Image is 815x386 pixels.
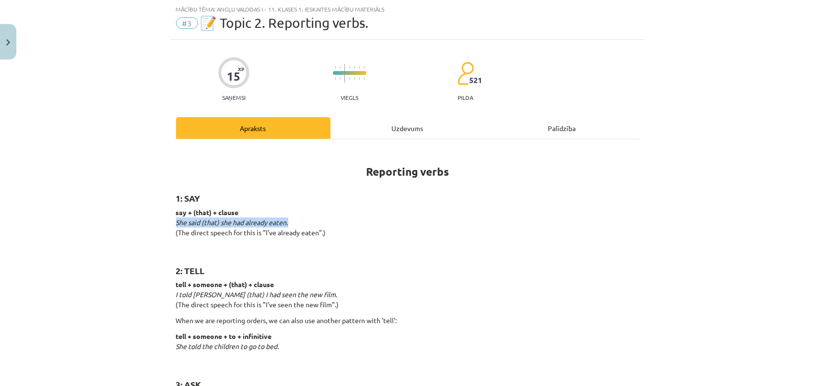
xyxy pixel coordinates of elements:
[331,117,485,139] div: Uzdevums
[176,6,639,12] div: Mācību tēma: Angļu valodas i - 11. klases 1. ieskaites mācību materiāls
[6,39,10,46] img: icon-close-lesson-0947bae3869378f0d4975bcd49f059093ad1ed9edebbc8119c70593378902aed.svg
[176,332,272,340] strong: tell + someone + to + infinitive
[359,77,360,80] img: icon-short-line-57e1e144782c952c97e751825c79c345078a6d821885a25fce030b3d8c18986b.svg
[335,66,336,69] img: icon-short-line-57e1e144782c952c97e751825c79c345078a6d821885a25fce030b3d8c18986b.svg
[364,66,365,69] img: icon-short-line-57e1e144782c952c97e751825c79c345078a6d821885a25fce030b3d8c18986b.svg
[176,218,288,227] em: She said (that) she had already eaten.
[176,265,205,276] strong: 2: TELL
[485,117,639,139] div: Palīdzība
[354,77,355,80] img: icon-short-line-57e1e144782c952c97e751825c79c345078a6d821885a25fce030b3d8c18986b.svg
[469,76,482,84] span: 521
[176,342,279,350] em: She told the children to go to bed.
[364,77,365,80] img: icon-short-line-57e1e144782c952c97e751825c79c345078a6d821885a25fce030b3d8c18986b.svg
[201,15,369,31] span: 📝 Topic 2. Reporting verbs.
[340,66,341,69] img: icon-short-line-57e1e144782c952c97e751825c79c345078a6d821885a25fce030b3d8c18986b.svg
[359,66,360,69] img: icon-short-line-57e1e144782c952c97e751825c79c345078a6d821885a25fce030b3d8c18986b.svg
[176,290,338,299] em: I told [PERSON_NAME] (that) I had seen the new film.
[366,165,449,179] strong: Reporting verbs
[354,66,355,69] img: icon-short-line-57e1e144782c952c97e751825c79c345078a6d821885a25fce030b3d8c18986b.svg
[218,94,249,101] p: Saņemsi
[349,66,350,69] img: icon-short-line-57e1e144782c952c97e751825c79c345078a6d821885a25fce030b3d8c18986b.svg
[349,77,350,80] img: icon-short-line-57e1e144782c952c97e751825c79c345078a6d821885a25fce030b3d8c18986b.svg
[176,208,239,217] strong: say + (that) + clause
[176,117,331,139] div: Apraksts
[341,94,358,101] p: Viegls
[458,94,473,101] p: pilda
[238,66,244,72] span: XP
[176,279,639,310] p: (The direct speech for this is "I've seen the new film".)
[340,77,341,80] img: icon-short-line-57e1e144782c952c97e751825c79c345078a6d821885a25fce030b3d8c18986b.svg
[176,315,639,326] p: When we are reporting orders, we can also use another pattern with 'tell':
[227,70,240,83] div: 15
[176,280,274,289] strong: tell + someone + (that) + clause
[457,61,474,85] img: students-c634bb4e5e11cddfef0936a35e636f08e4e9abd3cc4e673bd6f9a4125e45ecb1.svg
[335,77,336,80] img: icon-short-line-57e1e144782c952c97e751825c79c345078a6d821885a25fce030b3d8c18986b.svg
[176,193,201,204] strong: 1: SAY
[176,17,198,29] span: #3
[176,207,639,248] p: (The direct speech for this is "I've already eaten".)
